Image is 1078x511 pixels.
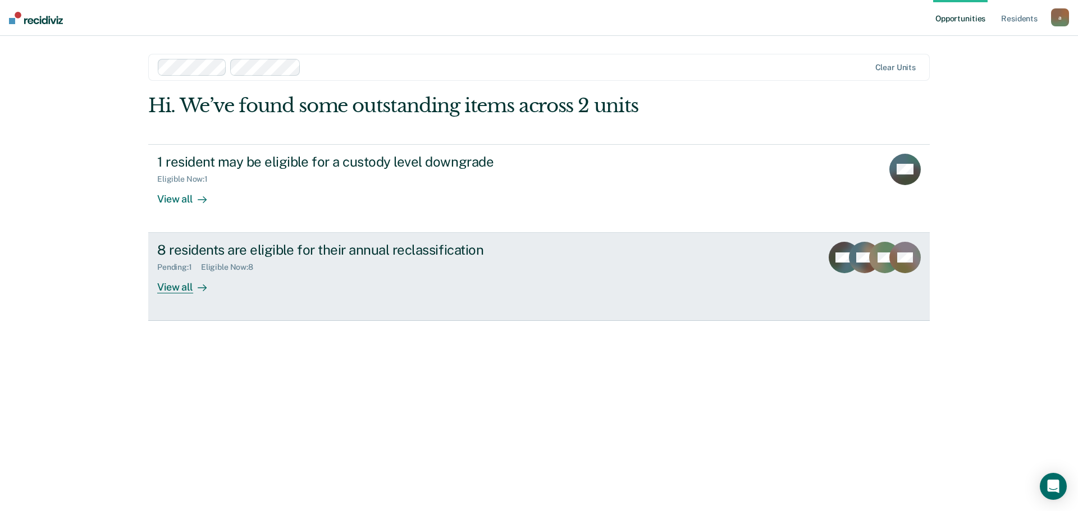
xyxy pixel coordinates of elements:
div: Eligible Now : 8 [201,263,262,272]
button: a [1051,8,1069,26]
div: Hi. We’ve found some outstanding items across 2 units [148,94,774,117]
img: Recidiviz [9,12,63,24]
a: 1 resident may be eligible for a custody level downgradeEligible Now:1View all [148,144,930,233]
div: View all [157,272,220,294]
div: Eligible Now : 1 [157,174,217,184]
div: Open Intercom Messenger [1040,473,1067,500]
div: Clear units [875,63,916,72]
a: 8 residents are eligible for their annual reclassificationPending:1Eligible Now:8View all [148,233,930,321]
div: Pending : 1 [157,263,201,272]
div: View all [157,183,220,205]
div: 8 residents are eligible for their annual reclassification [157,242,551,258]
div: 1 resident may be eligible for a custody level downgrade [157,154,551,170]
